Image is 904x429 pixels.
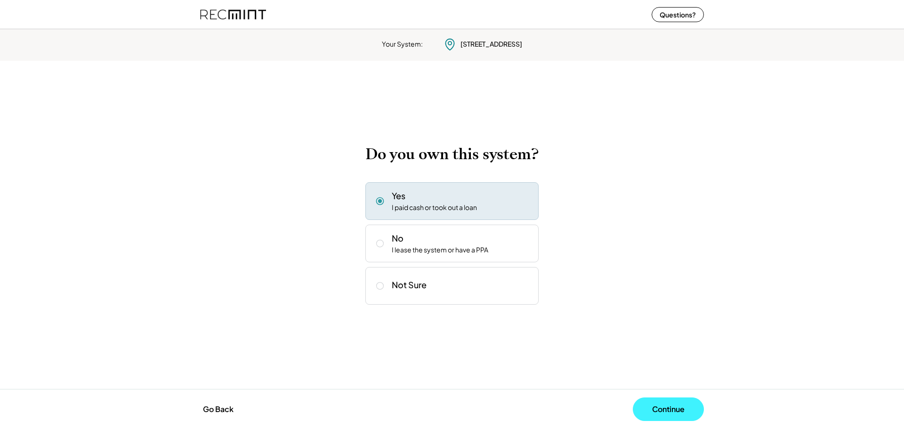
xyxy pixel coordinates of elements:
[392,203,477,212] div: I paid cash or took out a loan
[200,399,236,420] button: Go Back
[365,145,539,163] h2: Do you own this system?
[460,40,522,49] div: [STREET_ADDRESS]
[392,232,404,244] div: No
[200,2,266,27] img: recmint-logotype%403x%20%281%29.jpeg
[382,40,423,49] div: Your System:
[392,279,427,290] div: Not Sure
[392,190,405,202] div: Yes
[392,245,488,255] div: I lease the system or have a PPA
[633,397,704,421] button: Continue
[652,7,704,22] button: Questions?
